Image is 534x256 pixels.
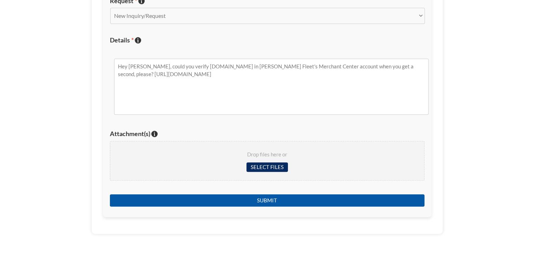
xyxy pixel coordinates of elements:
span: Drop files here or [119,150,416,160]
input: Submit [110,194,424,207]
span: Details [110,36,134,44]
span: Attachment(s) [110,130,150,137]
input: Select files [246,162,288,172]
